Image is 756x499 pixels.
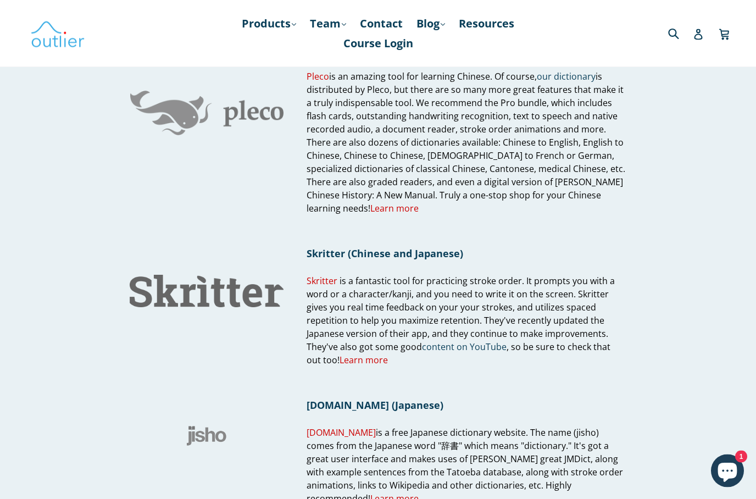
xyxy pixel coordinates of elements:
[307,427,376,439] span: [DOMAIN_NAME]
[537,71,596,84] a: our dictionary
[307,275,337,288] a: Skritter
[307,71,625,215] span: is an amazing tool for learning Chinese. Of course, is distributed by Pleco, but there are so man...
[30,18,85,49] img: Outlier Linguistics
[307,247,626,260] h1: Skritter (Chinese and Japanese)
[422,341,507,354] a: content on YouTube
[307,275,615,367] span: is a fantastic tool for practicing stroke order. It prompts you with a word or a character/kanji,...
[236,14,302,34] a: Products
[354,14,408,34] a: Contact
[340,354,388,367] span: Learn more
[370,203,419,215] a: Learn more
[307,399,626,412] h1: [DOMAIN_NAME] (Japanese)
[453,14,520,34] a: Resources
[338,34,419,53] a: Course Login
[665,22,696,45] input: Search
[307,427,376,440] a: [DOMAIN_NAME]
[304,14,352,34] a: Team
[708,454,747,490] inbox-online-store-chat: Shopify online store chat
[411,14,451,34] a: Blog
[307,71,329,84] a: Pleco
